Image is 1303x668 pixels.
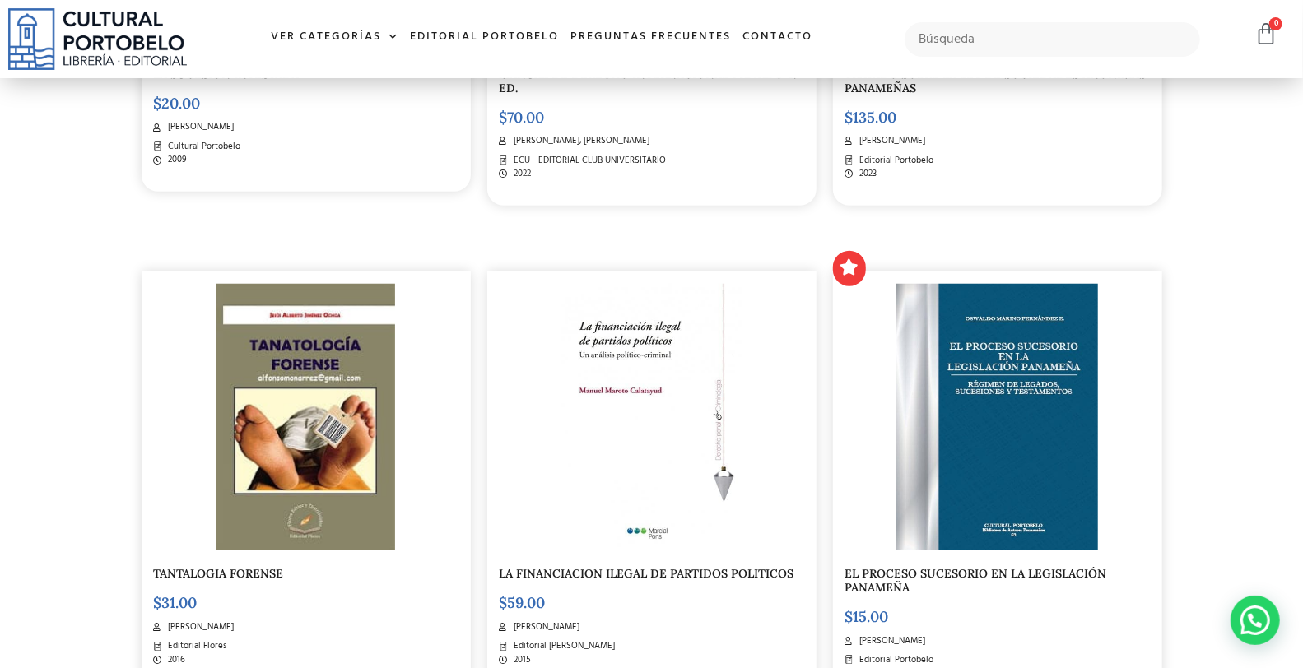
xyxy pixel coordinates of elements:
[510,167,531,181] span: 2022
[164,639,227,653] span: Editorial Flores
[265,20,404,55] a: Ver Categorías
[905,22,1199,57] input: Búsqueda
[510,154,666,168] span: ECU - EDITORIAL CLUB UNIVERSITARIO
[510,653,531,667] span: 2015
[855,154,933,168] span: Editorial Portobelo
[154,94,162,113] span: $
[500,108,545,127] bdi: 70.00
[896,284,1098,551] img: BA69-2.jpg
[845,607,854,626] span: $
[500,593,546,612] bdi: 59.00
[518,284,785,551] img: la_financiacion_ilega-2.jpg
[855,167,877,181] span: 2023
[164,153,187,167] span: 2009
[164,140,240,154] span: Cultural Portobelo
[845,67,1147,95] a: TRATADO SOBRE LA LEY DE SOCIEDADES ANÓNIMAS PANAMEÑAS
[154,94,201,113] bdi: 20.00
[510,134,649,148] span: [PERSON_NAME], [PERSON_NAME]
[216,284,395,551] img: TANATOLOGIA_FORENSE-2.jpg
[404,20,565,55] a: Editorial Portobelo
[154,566,284,581] a: TANTALOGIA FORENSE
[164,653,185,667] span: 2016
[1269,17,1282,30] span: 0
[154,593,198,612] bdi: 31.00
[845,108,854,127] span: $
[855,653,933,667] span: Editorial Portobelo
[164,120,234,134] span: [PERSON_NAME]
[154,593,162,612] span: $
[164,620,234,634] span: [PERSON_NAME]
[855,134,925,148] span: [PERSON_NAME]
[510,639,615,653] span: Editorial [PERSON_NAME]
[500,67,802,95] a: MANUAL DE DERECHO INTERNACIONAL PRIVADO 4.ª ED.
[845,108,897,127] bdi: 135.00
[737,20,818,55] a: Contacto
[500,108,508,127] span: $
[1254,22,1277,46] a: 0
[845,607,889,626] bdi: 15.00
[845,566,1107,595] a: EL PROCESO SUCESORIO EN LA LEGISLACIÓN PANAMEÑA
[855,634,925,648] span: [PERSON_NAME]
[500,593,508,612] span: $
[565,20,737,55] a: Preguntas frecuentes
[510,620,581,634] span: [PERSON_NAME].
[500,566,794,581] a: LA FINANCIACION ILEGAL DE PARTIDOS POLITICOS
